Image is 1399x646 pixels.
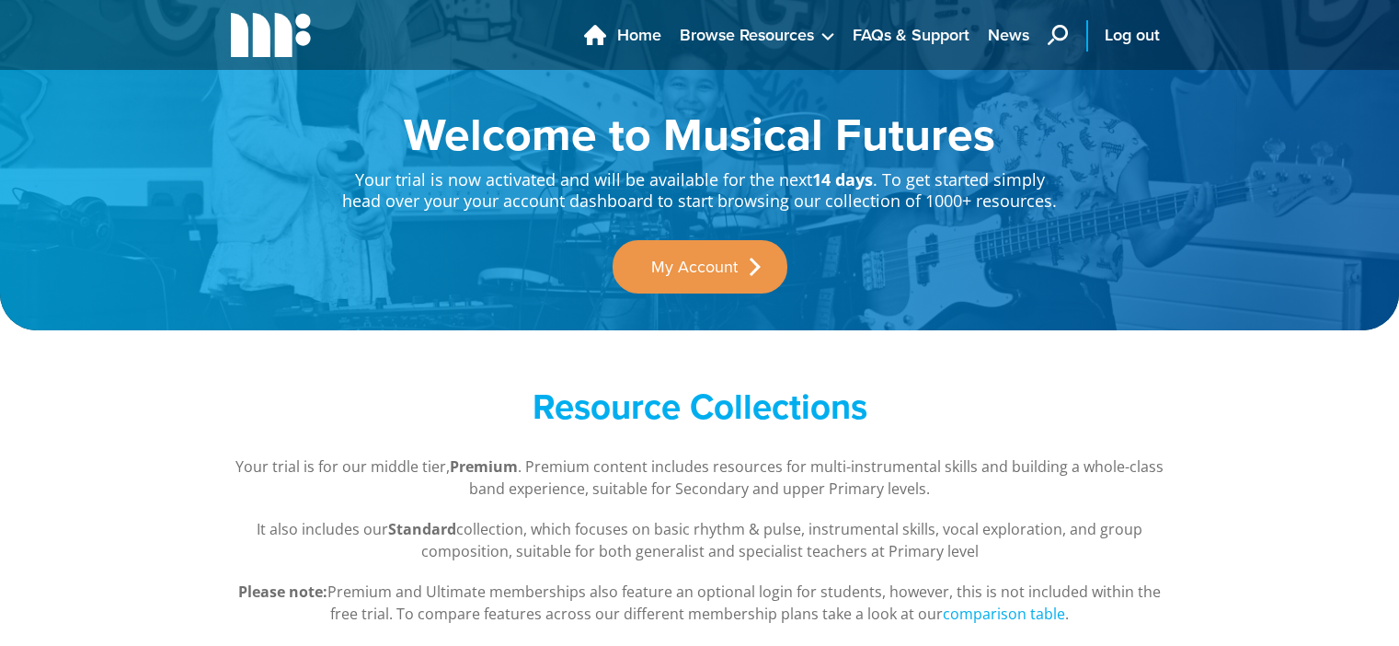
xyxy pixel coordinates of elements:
span: News [988,23,1029,48]
p: Premium and Ultimate memberships also feature an optional login for students, however, this is no... [231,581,1169,625]
a: comparison table [943,604,1065,625]
span: FAQs & Support [853,23,969,48]
span: Log out [1105,23,1160,48]
h1: Welcome to Musical Futures [341,110,1059,156]
strong: Premium [450,456,518,477]
h2: Resource Collections [341,386,1059,428]
span: Home [617,23,661,48]
p: It also includes our collection, which focuses on basic rhythm & pulse, instrumental skills, voca... [231,518,1169,562]
strong: 14 days [812,168,873,190]
strong: Please note: [238,582,327,602]
span: Browse Resources [680,23,814,48]
p: Your trial is for our middle tier, . Premium content includes resources for multi-instrumental sk... [231,456,1169,500]
strong: Standard [388,519,456,539]
p: Your trial is now activated and will be available for the next . To get started simply head over ... [341,156,1059,213]
a: My Account [613,240,787,294]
